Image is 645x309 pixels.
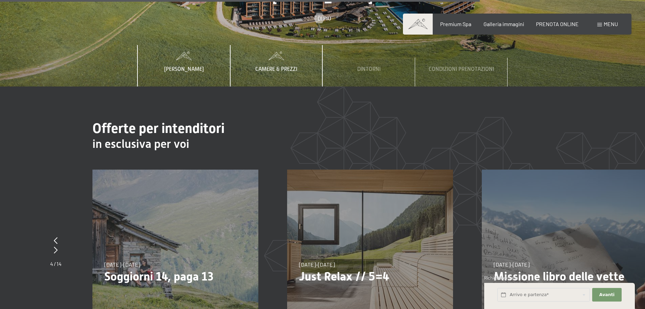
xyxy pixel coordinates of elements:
[429,66,494,72] span: Condizioni prenotazioni
[92,137,189,151] span: in esclusiva per voi
[357,66,381,72] span: Dintorni
[54,260,56,267] span: /
[92,120,224,136] span: Offerte per intenditori
[50,260,53,267] span: 4
[299,269,441,284] p: Just Relax // 5=4
[599,292,615,298] span: Avanti
[255,66,297,72] span: Camere & Prezzi
[494,269,636,284] p: Missione libro delle vette
[104,269,246,284] p: Soggiorni 14, paga 13
[104,261,140,268] span: [DATE]-[DATE]
[536,21,579,27] a: PRENOTA ONLINE
[57,260,62,267] span: 14
[314,15,331,22] a: Di più
[299,261,335,268] span: [DATE]-[DATE]
[484,275,518,281] span: Richiesta express
[440,21,471,27] a: Premium Spa
[604,21,618,27] span: Menu
[164,66,204,72] span: [PERSON_NAME]
[483,21,524,27] a: Galleria immagini
[592,288,621,302] button: Avanti
[494,261,530,268] span: [DATE]-[DATE]
[318,15,331,22] span: Di più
